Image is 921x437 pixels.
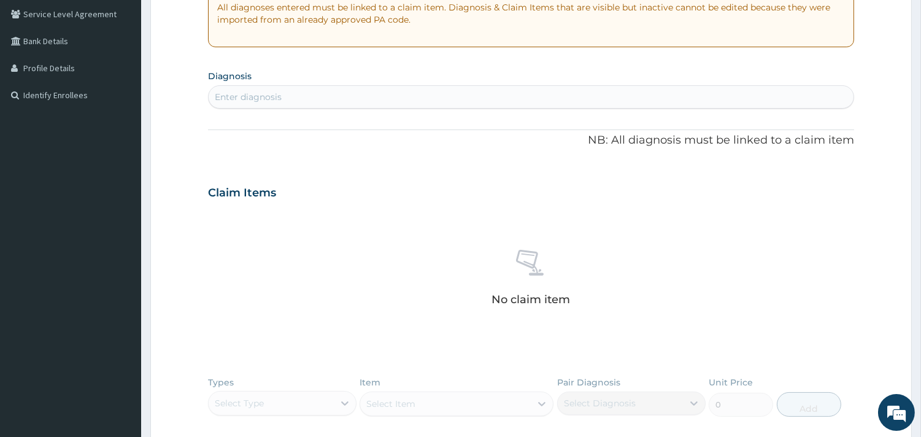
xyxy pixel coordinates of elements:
[208,133,854,149] p: NB: All diagnosis must be linked to a claim item
[217,1,845,26] p: All diagnoses entered must be linked to a claim item. Diagnosis & Claim Items that are visible bu...
[64,69,206,85] div: Chat with us now
[215,91,282,103] div: Enter diagnosis
[208,187,276,200] h3: Claim Items
[71,137,169,261] span: We're online!
[201,6,231,36] div: Minimize live chat window
[6,300,234,342] textarea: Type your message and hit 'Enter'
[491,293,570,306] p: No claim item
[208,70,252,82] label: Diagnosis
[23,61,50,92] img: d_794563401_company_1708531726252_794563401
